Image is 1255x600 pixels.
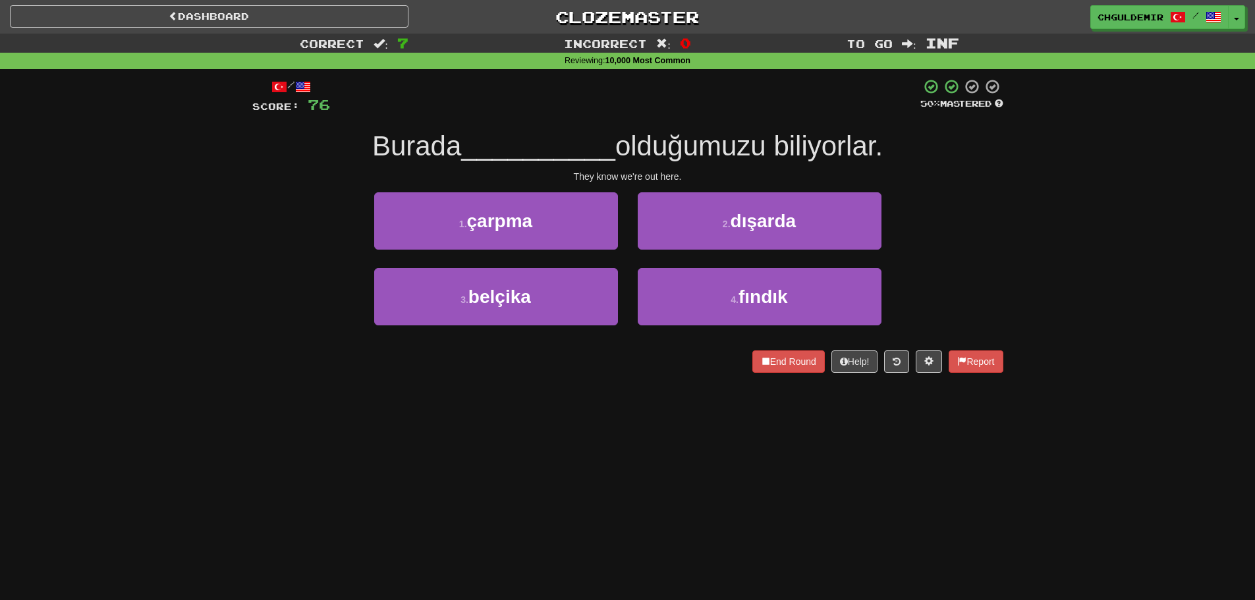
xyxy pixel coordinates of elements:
span: Correct [300,37,364,50]
span: Score: [252,101,300,112]
button: 3.belçika [374,268,618,325]
button: Help! [831,350,878,373]
span: Inf [926,35,959,51]
span: / [1192,11,1199,20]
div: / [252,78,330,95]
button: 4.fındık [638,268,881,325]
div: Mastered [920,98,1003,110]
a: chguldemir / [1090,5,1229,29]
a: Dashboard [10,5,408,28]
button: 2.dışarda [638,192,881,250]
span: 7 [397,35,408,51]
span: : [374,38,388,49]
span: olduğumuzu biliyorlar. [615,130,883,161]
button: 1.çarpma [374,192,618,250]
div: They know we're out here. [252,170,1003,183]
span: : [902,38,916,49]
span: chguldemir [1098,11,1163,23]
span: 76 [308,96,330,113]
button: Report [949,350,1003,373]
span: belçika [468,286,531,307]
span: dışarda [731,211,796,231]
span: __________ [461,130,615,161]
small: 3 . [460,294,468,305]
small: 1 . [459,219,467,229]
span: Burada [372,130,461,161]
button: Round history (alt+y) [884,350,909,373]
span: fındık [739,286,788,307]
button: End Round [752,350,825,373]
span: 50 % [920,98,940,109]
span: Incorrect [564,37,647,50]
span: 0 [680,35,691,51]
small: 2 . [723,219,731,229]
span: çarpma [467,211,533,231]
span: : [656,38,671,49]
small: 4 . [731,294,739,305]
span: To go [847,37,893,50]
strong: 10,000 Most Common [605,56,690,65]
a: Clozemaster [428,5,827,28]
